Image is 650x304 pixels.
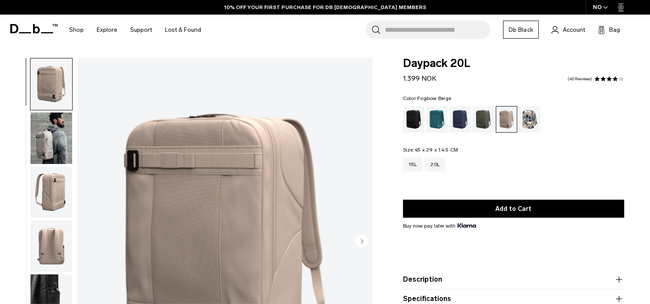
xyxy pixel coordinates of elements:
a: 20L [425,158,445,171]
a: Midnight Teal [426,106,448,133]
span: Daypack 20L [403,58,624,69]
nav: Main Navigation [63,15,208,45]
a: Blue Hour [449,106,471,133]
a: Black Out [403,106,424,133]
span: 1.399 NOK [403,74,436,82]
a: Shop [69,15,84,45]
button: Add to Cart [403,200,624,218]
a: Explore [97,15,117,45]
button: Next slide [355,234,368,249]
a: Lost & Found [165,15,201,45]
a: 40 reviews [568,77,592,81]
button: Daypack 20L Fogbow Beige [30,58,73,110]
a: Line Cluster [519,106,540,133]
span: 45 x 29 x 14.5 CM [415,147,458,153]
img: Daypack 20L Fogbow Beige [31,112,72,164]
button: Daypack 20L Fogbow Beige [30,112,73,164]
a: Db Black [503,21,539,39]
a: 10% OFF YOUR FIRST PURCHASE FOR DB [DEMOGRAPHIC_DATA] MEMBERS [224,3,426,11]
span: Account [563,25,585,34]
button: Daypack 20L Fogbow Beige [30,166,73,219]
span: Fogbow Beige [417,95,451,101]
button: Description [403,274,624,285]
legend: Color: [403,96,452,101]
span: Bag [609,25,620,34]
a: Account [552,24,585,35]
a: 15L [403,158,423,171]
button: Specifications [403,294,624,304]
button: Bag [598,24,620,35]
a: Support [130,15,152,45]
img: {"height" => 20, "alt" => "Klarna"} [458,223,476,228]
a: Fogbow Beige [496,106,517,133]
a: Moss Green [473,106,494,133]
img: Daypack 20L Fogbow Beige [31,58,72,110]
img: Daypack 20L Fogbow Beige [31,220,72,272]
button: Daypack 20L Fogbow Beige [30,220,73,272]
legend: Size: [403,147,458,152]
img: Daypack 20L Fogbow Beige [31,167,72,218]
span: Buy now pay later with [403,222,476,230]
